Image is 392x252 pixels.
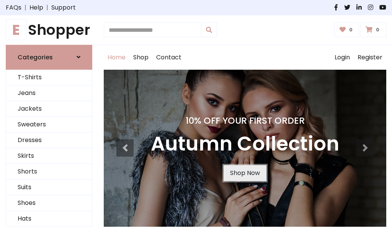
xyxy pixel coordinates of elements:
[6,117,92,133] a: Sweaters
[6,195,92,211] a: Shoes
[6,45,92,70] a: Categories
[335,23,359,37] a: 0
[354,45,386,70] a: Register
[43,3,51,12] span: |
[361,23,386,37] a: 0
[6,70,92,85] a: T-Shirts
[6,21,92,39] a: EShopper
[224,165,266,181] a: Shop Now
[29,3,43,12] a: Help
[6,211,92,227] a: Hats
[6,85,92,101] a: Jeans
[21,3,29,12] span: |
[51,3,76,12] a: Support
[6,164,92,180] a: Shorts
[104,45,129,70] a: Home
[6,133,92,148] a: Dresses
[6,148,92,164] a: Skirts
[6,20,26,40] span: E
[6,101,92,117] a: Jackets
[6,180,92,195] a: Suits
[152,45,185,70] a: Contact
[6,21,92,39] h1: Shopper
[374,26,381,33] span: 0
[18,54,53,61] h6: Categories
[129,45,152,70] a: Shop
[331,45,354,70] a: Login
[151,115,339,126] h4: 10% Off Your First Order
[347,26,354,33] span: 0
[151,132,339,156] h3: Autumn Collection
[6,3,21,12] a: FAQs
